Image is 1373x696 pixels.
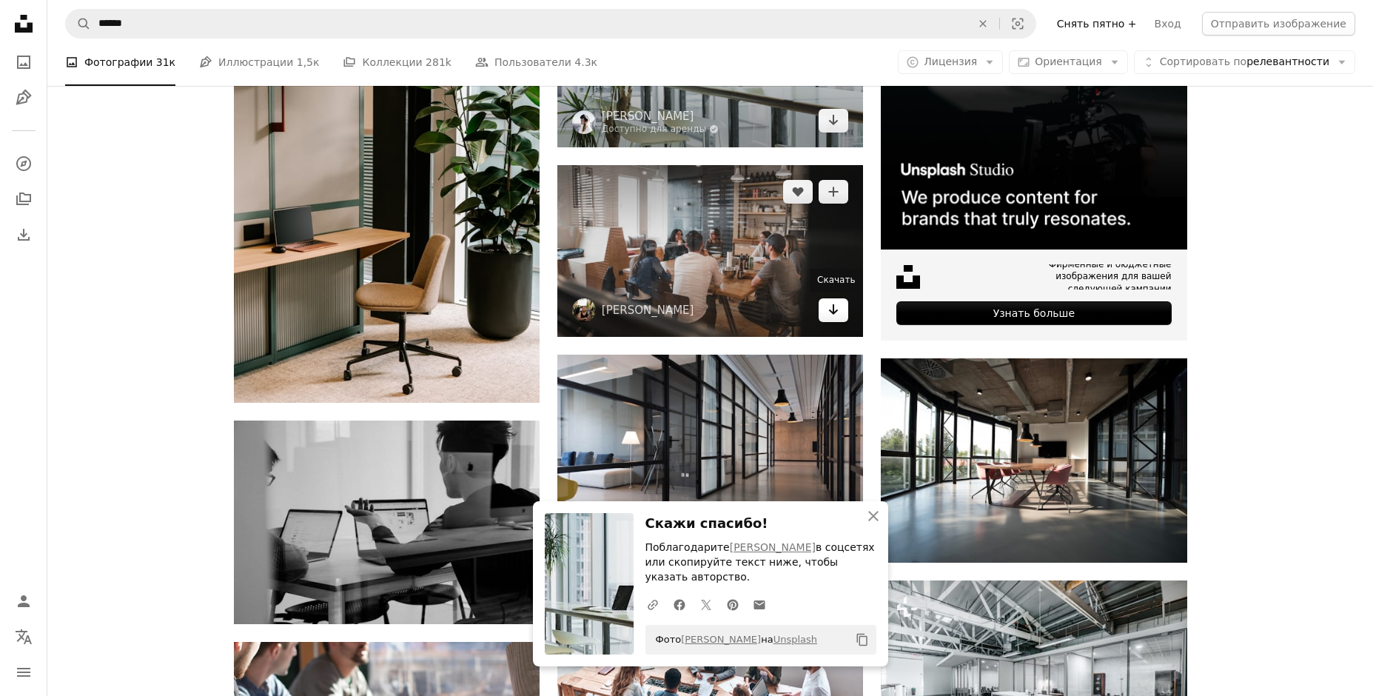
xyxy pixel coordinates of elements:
[819,298,848,322] a: Скачать
[9,586,38,616] a: Войдите в систему / Зарегистрируйтесь
[881,453,1186,466] a: фотография обеденного стола и стульев в комнате
[1049,259,1172,295] ya-tr-span: Фирменные и бюджетные изображения для вашей следующей кампании
[602,124,719,135] a: Доступно для аренды
[681,634,761,645] a: [PERSON_NAME]
[297,56,320,68] ya-tr-span: 1,5к
[199,39,319,86] a: Иллюстрации 1,5к
[9,184,38,214] a: Коллекции
[572,110,596,134] img: Зайдите в профиль Алеси Казанцевой
[1211,18,1346,30] ya-tr-span: Отправить изображение
[746,589,773,619] a: Поделиться по электронной почте
[666,589,693,619] a: Поделиться на Facebook
[426,56,451,68] ya-tr-span: 281k
[602,124,707,135] ya-tr-span: Доступно для аренды
[557,244,863,258] a: люди, сидящие на стуле
[645,541,730,553] ya-tr-span: Поблагодарите
[343,39,451,86] a: Коллекции 281k
[1048,12,1146,36] a: Снять пятно +
[234,515,540,529] a: мужчина, использующий MacBook
[602,303,694,318] a: [PERSON_NAME]
[9,47,38,77] a: Фото
[66,10,91,38] button: Поиск Unsplash
[1057,18,1137,30] ya-tr-span: Снять пятно +
[881,358,1186,563] img: фотография обеденного стола и стульев в комнате
[730,541,816,553] a: [PERSON_NAME]
[475,39,597,86] a: Пользователи 4.3к
[9,622,38,652] button: Язык
[218,54,293,70] ya-tr-span: Иллюстрации
[1134,50,1355,74] button: Сортировать порелевантности
[557,165,863,337] img: люди, сидящие на стуле
[362,54,422,70] ya-tr-span: Коллекции
[645,515,768,531] ya-tr-span: Скажи спасибо!
[693,589,719,619] a: Поделиться в Twitter
[234,421,540,624] img: мужчина, использующий MacBook
[557,355,863,559] img: коридор между стеклянными дверями
[9,220,38,250] a: История загрузок
[719,589,746,619] a: Поделиться на Pinterest
[850,627,875,652] button: Копировать в буфер обмена
[896,265,920,289] img: file-1631678316303-ed18b8b5cb9cimage
[557,450,863,464] a: коридор между стеклянными дверями
[494,54,571,70] ya-tr-span: Пользователи
[773,634,817,645] a: Unsplash
[574,56,597,68] ya-tr-span: 4.3к
[819,109,848,133] a: Скачать
[1035,56,1102,67] ya-tr-span: Ориентация
[967,10,999,38] button: Очистить
[602,304,694,317] ya-tr-span: [PERSON_NAME]
[1155,18,1181,30] ya-tr-span: Вход
[1160,56,1246,67] ya-tr-span: Сортировать по
[557,672,863,686] a: Взгляд сверху на то, как современная молодёжь обсуждает рабочие вопросы в офисе
[1009,50,1128,74] button: Ориентация
[1000,10,1035,38] button: Визуальный поиск
[761,634,773,645] ya-tr-span: на
[65,9,1036,39] form: Поиск визуальных элементов по всему сайту
[819,180,848,204] button: Добавить в коллекцию
[1146,12,1190,36] a: Вход
[817,275,856,285] ya-tr-span: Скачать
[645,541,875,583] ya-tr-span: в соцсетях или скопируйте текст ниже, чтобы указать авторство.
[924,56,977,67] ya-tr-span: Лицензия
[572,298,596,322] img: Зайдите в профиль Редда Франциско
[234,166,540,179] a: стул, стоящий рядом с растением в комнате
[1246,56,1329,67] ya-tr-span: релевантности
[602,110,694,123] ya-tr-span: [PERSON_NAME]
[602,109,719,124] a: [PERSON_NAME]
[9,149,38,178] a: Исследовать
[1202,12,1355,36] button: Отправить изображение
[881,675,1186,689] a: большое офисное помещение
[993,307,1075,319] ya-tr-span: Узнать больше
[9,9,38,41] a: Главная страница — Unplash
[898,50,1003,74] button: Лицензия
[9,83,38,113] a: Иллюстрации
[783,180,813,204] button: Нравится
[656,634,682,645] ya-tr-span: Фото
[9,657,38,687] button: Меню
